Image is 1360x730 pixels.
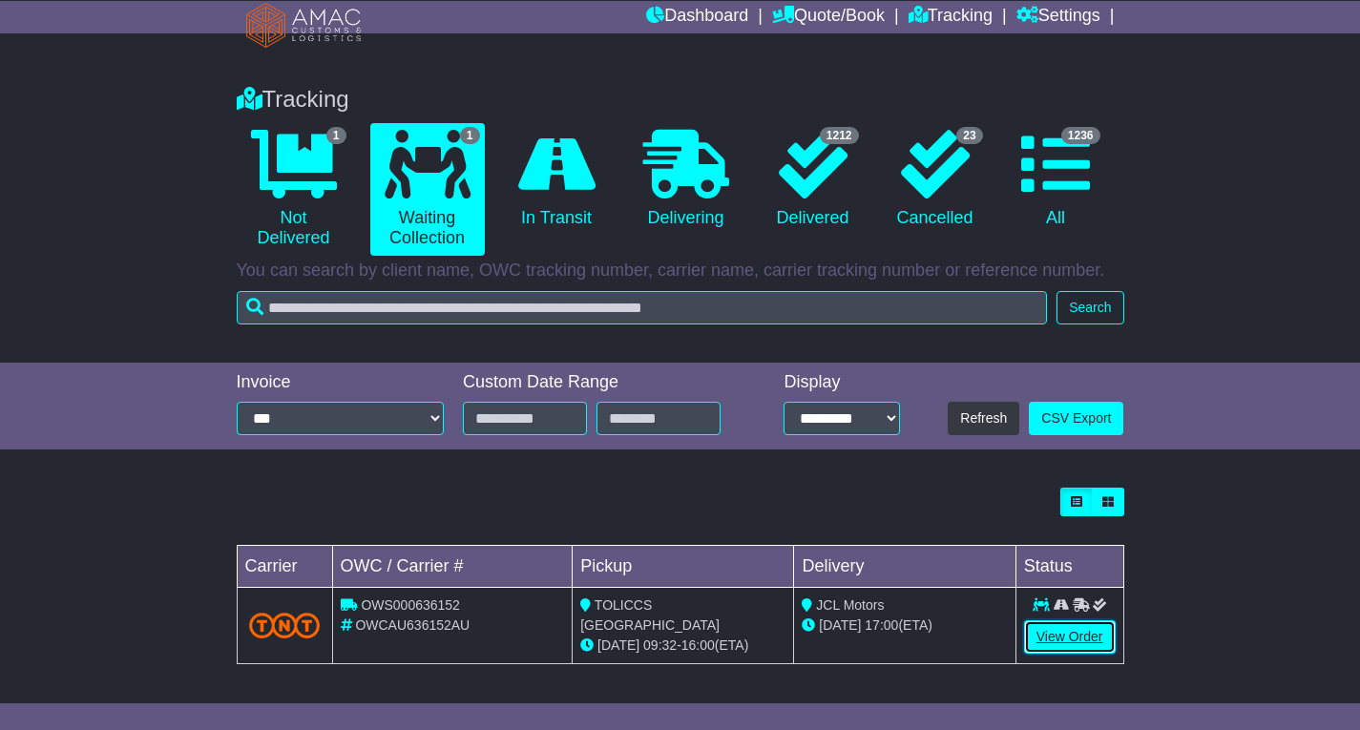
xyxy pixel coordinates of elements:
td: Delivery [794,546,1015,588]
span: 1 [326,127,346,144]
td: Carrier [237,546,332,588]
div: Custom Date Range [463,372,746,393]
div: Display [784,372,900,393]
a: Settings [1016,1,1100,33]
a: Delivering [629,123,743,236]
td: OWC / Carrier # [332,546,573,588]
a: View Order [1024,620,1116,654]
td: Status [1015,546,1123,588]
span: OWCAU636152AU [355,617,470,633]
div: Invoice [237,372,445,393]
span: 1212 [820,127,859,144]
a: In Transit [504,123,610,236]
a: CSV Export [1029,402,1123,435]
a: 23 Cancelled [883,123,988,236]
span: [DATE] [819,617,861,633]
span: 17:00 [865,617,898,633]
span: 16:00 [681,637,715,653]
img: TNT_Domestic.png [249,613,321,638]
div: (ETA) [802,615,1007,636]
span: 1236 [1061,127,1100,144]
button: Search [1057,291,1123,324]
button: Refresh [948,402,1019,435]
span: TOLICCS [GEOGRAPHIC_DATA] [580,597,720,633]
span: 09:32 [643,637,677,653]
a: Quote/Book [772,1,885,33]
a: 1212 Delivered [763,123,864,236]
td: Pickup [573,546,794,588]
span: JCL Motors [816,597,884,613]
span: 1 [460,127,480,144]
a: 1 Not Delivered [237,123,351,256]
a: 1 Waiting Collection [370,123,485,256]
p: You can search by client name, OWC tracking number, carrier name, carrier tracking number or refe... [237,261,1124,282]
a: Tracking [909,1,993,33]
span: 23 [956,127,982,144]
span: [DATE] [597,637,639,653]
a: Dashboard [646,1,748,33]
a: 1236 All [1007,123,1105,236]
span: OWS000636152 [361,597,460,613]
div: Tracking [227,86,1134,114]
div: - (ETA) [580,636,785,656]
